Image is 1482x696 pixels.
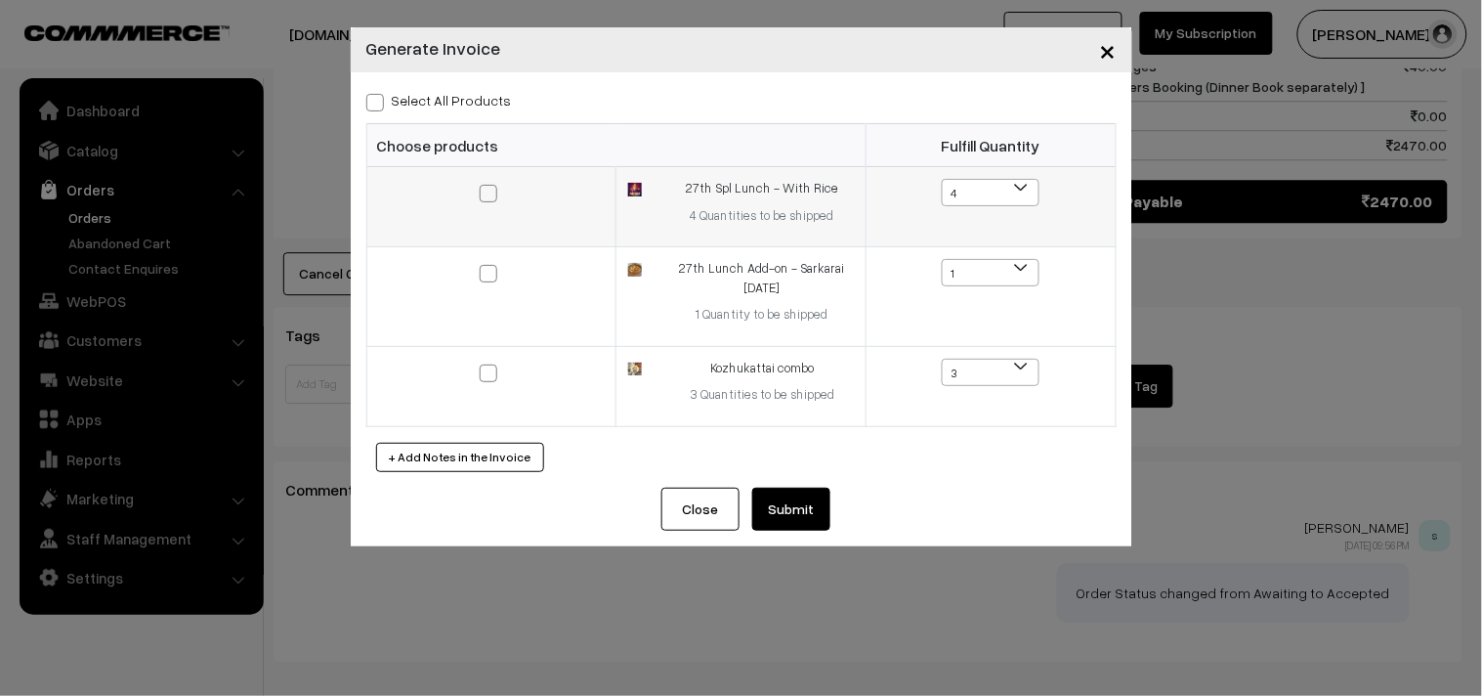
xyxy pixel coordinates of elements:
[661,488,740,531] button: Close
[628,363,641,376] img: 17249135027295kozhukattai-combo1.jpg
[671,359,854,378] div: Kozhukattai combo
[671,305,854,325] div: 1 Quantity to be shipped
[943,180,1038,207] span: 4
[366,124,866,167] th: Choose products
[671,179,854,198] div: 27th Spl Lunch - With Rice
[1100,31,1117,67] span: ×
[752,488,830,531] button: Submit
[942,259,1039,286] span: 1
[671,206,854,226] div: 4 Quantities to be shipped
[376,443,544,472] button: + Add Notes in the Invoice
[942,179,1039,206] span: 4
[1084,20,1132,80] button: Close
[866,124,1116,167] th: Fulfill Quantity
[942,359,1039,386] span: 3
[671,385,854,405] div: 3 Quantities to be shipped
[366,35,501,62] h4: Generate Invoice
[943,260,1038,287] span: 1
[366,90,512,110] label: Select all Products
[671,259,854,297] div: 27th Lunch Add-on - Sarkarai [DATE]
[628,183,641,196] img: 17559656716018Spl-Lunch-With-Rice.jpg
[943,360,1038,387] span: 3
[628,263,641,276] img: 17559660734313Sarkarani-Pongal.jpg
